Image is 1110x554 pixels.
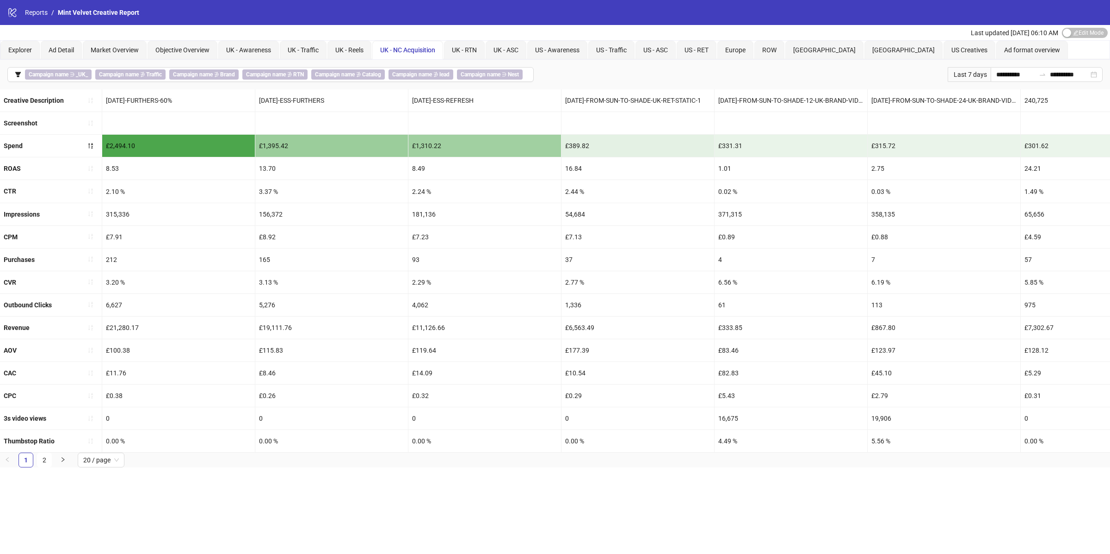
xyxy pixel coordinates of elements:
div: [DATE]-FROM-SUN-TO-SHADE-24-UK-BRAND-VID-3 [868,89,1020,112]
div: [DATE]-FROM-SUN-TO-SHADE-UK-RET-STATIC-1 [561,89,714,112]
div: 181,136 [408,203,561,225]
div: £1,395.42 [255,135,408,157]
span: ∋ [457,69,523,80]
b: CVR [4,279,16,286]
span: sort-ascending [87,324,94,331]
li: 2 [37,453,52,467]
div: £389.82 [561,135,714,157]
span: to [1039,71,1046,78]
div: 4 [715,249,867,271]
b: Campaign name [392,71,432,78]
b: CPC [4,392,16,399]
div: 212 [102,249,255,271]
span: Ad Detail [49,46,74,54]
div: £21,280.17 [102,317,255,339]
div: £100.38 [102,339,255,361]
span: Ad format overview [1004,46,1060,54]
div: £0.26 [255,385,408,407]
b: Campaign name [461,71,500,78]
div: 3.13 % [255,271,408,293]
div: 1.01 [715,157,867,180]
span: US Creatives [951,46,987,54]
span: US - RET [684,46,709,54]
span: sort-ascending [87,165,94,172]
div: 165 [255,249,408,271]
div: 3.20 % [102,271,255,293]
div: Page Size [78,453,124,467]
b: Impressions [4,211,40,218]
b: Campaign name [173,71,213,78]
div: £177.39 [561,339,714,361]
div: £2,494.10 [102,135,255,157]
div: 4.49 % [715,430,867,452]
span: sort-descending [87,143,94,149]
span: sort-ascending [87,256,94,262]
div: 0 [102,407,255,430]
div: 5,276 [255,294,408,316]
div: £11,126.66 [408,317,561,339]
div: 2.77 % [561,271,714,293]
div: 0.00 % [102,430,255,452]
div: 2.10 % [102,180,255,202]
div: [DATE]-FROM-SUN-TO-SHADE-12-UK-BRAND-VID-2 [715,89,867,112]
div: 8.53 [102,157,255,180]
span: US - Awareness [535,46,580,54]
b: CTR [4,187,16,195]
a: Reports [23,7,49,18]
span: right [60,457,66,462]
span: UK - NC Acquisition [380,46,435,54]
div: 2.75 [868,157,1020,180]
span: sort-ascending [87,120,94,126]
span: Market Overview [91,46,139,54]
div: [DATE]-ESS-REFRESH [408,89,561,112]
div: 0.00 % [255,430,408,452]
div: £10.54 [561,362,714,384]
b: Traffic [146,71,162,78]
span: sort-ascending [87,438,94,444]
span: Explorer [8,46,32,54]
div: 371,315 [715,203,867,225]
span: ∌ [388,69,453,80]
span: ∌ [242,69,308,80]
button: Campaign name ∋ _UK_Campaign name ∌ TrafficCampaign name ∌ BrandCampaign name ∌ RTNCampaign name ... [7,67,534,82]
span: UK - Traffic [288,46,319,54]
button: right [55,453,70,467]
div: 0 [408,407,561,430]
div: 0 [561,407,714,430]
div: Last 7 days [948,67,991,82]
div: £8.46 [255,362,408,384]
b: Purchases [4,256,35,263]
div: £115.83 [255,339,408,361]
a: 1 [19,453,33,467]
div: £0.88 [868,226,1020,248]
div: £0.32 [408,385,561,407]
div: 2.29 % [408,271,561,293]
div: £7.13 [561,226,714,248]
b: Campaign name [246,71,286,78]
b: CPM [4,233,18,241]
span: 20 / page [83,453,119,467]
span: Objective Overview [155,46,210,54]
div: £123.97 [868,339,1020,361]
div: £331.31 [715,135,867,157]
div: 0.03 % [868,180,1020,202]
span: [GEOGRAPHIC_DATA] [872,46,935,54]
div: 113 [868,294,1020,316]
div: 37 [561,249,714,271]
span: sort-ascending [87,233,94,240]
div: 93 [408,249,561,271]
b: Creative Description [4,97,64,104]
span: [GEOGRAPHIC_DATA] [793,46,856,54]
div: 2.44 % [561,180,714,202]
div: 6.19 % [868,271,1020,293]
span: sort-ascending [87,188,94,194]
li: / [51,7,54,18]
span: ∌ [95,69,166,80]
div: £19,111.76 [255,317,408,339]
div: [DATE]-ESS-FURTHERS [255,89,408,112]
div: 3.37 % [255,180,408,202]
span: sort-ascending [87,279,94,285]
div: £2.79 [868,385,1020,407]
div: 6,627 [102,294,255,316]
div: £0.89 [715,226,867,248]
